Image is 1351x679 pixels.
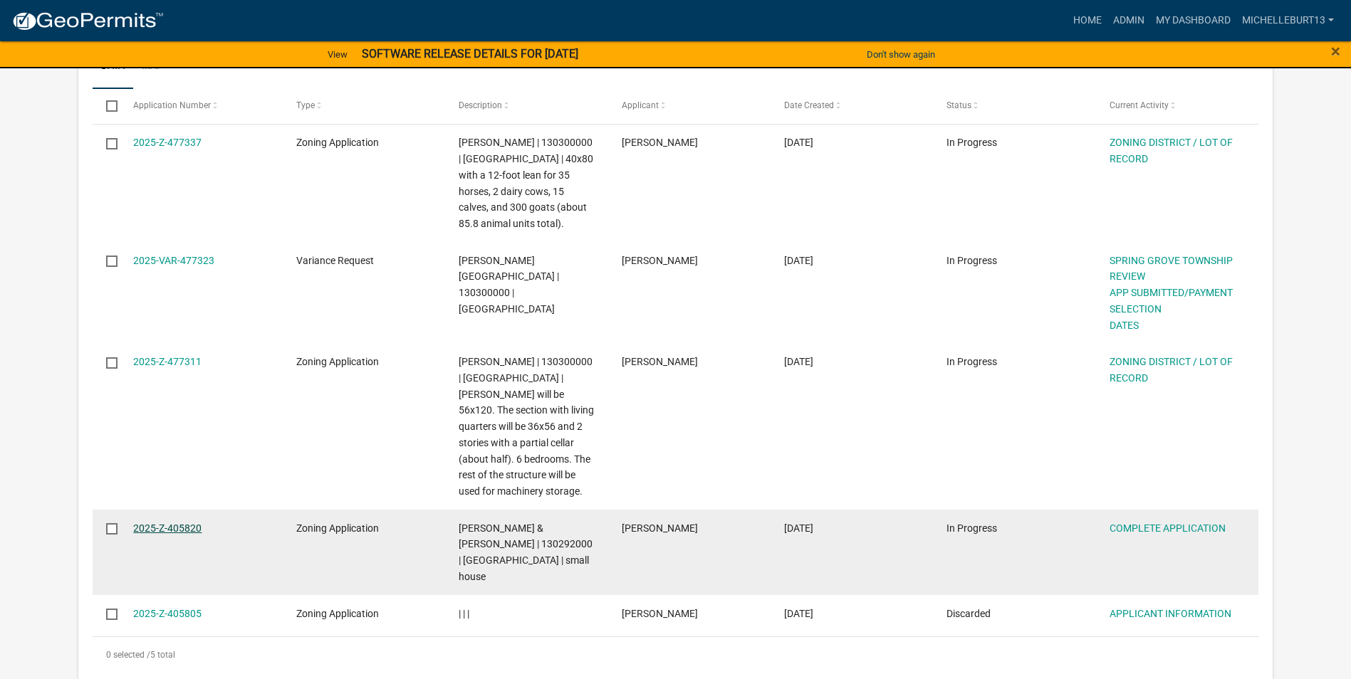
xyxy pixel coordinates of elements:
[1331,43,1340,60] button: Close
[946,356,997,367] span: In Progress
[1110,287,1233,315] a: APP SUBMITTED/PAYMENT SELECTION
[296,522,379,534] span: Zoning Application
[933,89,1095,123] datatable-header-cell: Status
[861,43,941,66] button: Don't show again
[784,608,813,619] span: 04/15/2025
[296,255,374,266] span: Variance Request
[1095,89,1258,123] datatable-header-cell: Current Activity
[133,356,202,367] a: 2025-Z-477311
[1110,100,1169,110] span: Current Activity
[1331,41,1340,61] span: ×
[459,608,469,619] span: | | |
[459,522,593,582] span: GULBRANSON,JAMES & SUZANNA | 130292000 | Spring Grove | small house
[771,89,933,123] datatable-header-cell: Date Created
[784,522,813,534] span: 04/15/2025
[322,43,353,66] a: View
[622,137,698,148] span: Michelle Burt
[296,356,379,367] span: Zoning Application
[120,89,282,123] datatable-header-cell: Application Number
[1110,522,1226,534] a: COMPLETE APPLICATION
[946,137,997,148] span: In Progress
[784,137,813,148] span: 09/11/2025
[1110,608,1231,619] a: APPLICANT INFORMATION
[1107,7,1150,34] a: Admin
[607,89,770,123] datatable-header-cell: Applicant
[133,522,202,534] a: 2025-Z-405820
[622,356,698,367] span: Michelle Burt
[784,356,813,367] span: 09/11/2025
[622,100,659,110] span: Applicant
[459,356,594,497] span: Miller, Leon | 130300000 | Spring Grove | Shouse will be 56x120. The section with living quarters...
[445,89,607,123] datatable-header-cell: Description
[784,100,834,110] span: Date Created
[296,608,379,619] span: Zoning Application
[133,100,211,110] span: Application Number
[1236,7,1340,34] a: michelleburt13
[133,608,202,619] a: 2025-Z-405805
[296,100,315,110] span: Type
[946,522,997,534] span: In Progress
[1110,320,1139,331] a: DATES
[459,137,593,229] span: Miller, Leon | 130300000 | Spring Grove | 40x80 with a 12-foot lean for 35 horses, 2 dairy cows, ...
[133,255,214,266] a: 2025-VAR-477323
[93,89,120,123] datatable-header-cell: Select
[946,608,991,619] span: Discarded
[946,100,971,110] span: Status
[622,522,698,534] span: Michelle Burt
[622,608,698,619] span: Michelle Burt
[93,637,1258,673] div: 5 total
[362,47,578,60] strong: SOFTWARE RELEASE DETAILS FOR [DATE]
[1110,137,1233,164] a: ZONING DISTRICT / LOT OF RECORD
[1110,356,1233,384] a: ZONING DISTRICT / LOT OF RECORD
[283,89,445,123] datatable-header-cell: Type
[1068,7,1107,34] a: Home
[784,255,813,266] span: 09/11/2025
[296,137,379,148] span: Zoning Application
[622,255,698,266] span: Michelle Burt
[459,255,559,315] span: Miller, Leon | 130300000 | Spring Grove
[133,137,202,148] a: 2025-Z-477337
[459,100,502,110] span: Description
[946,255,997,266] span: In Progress
[106,650,150,660] span: 0 selected /
[1110,255,1233,283] a: SPRING GROVE TOWNSHIP REVIEW
[1150,7,1236,34] a: My Dashboard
